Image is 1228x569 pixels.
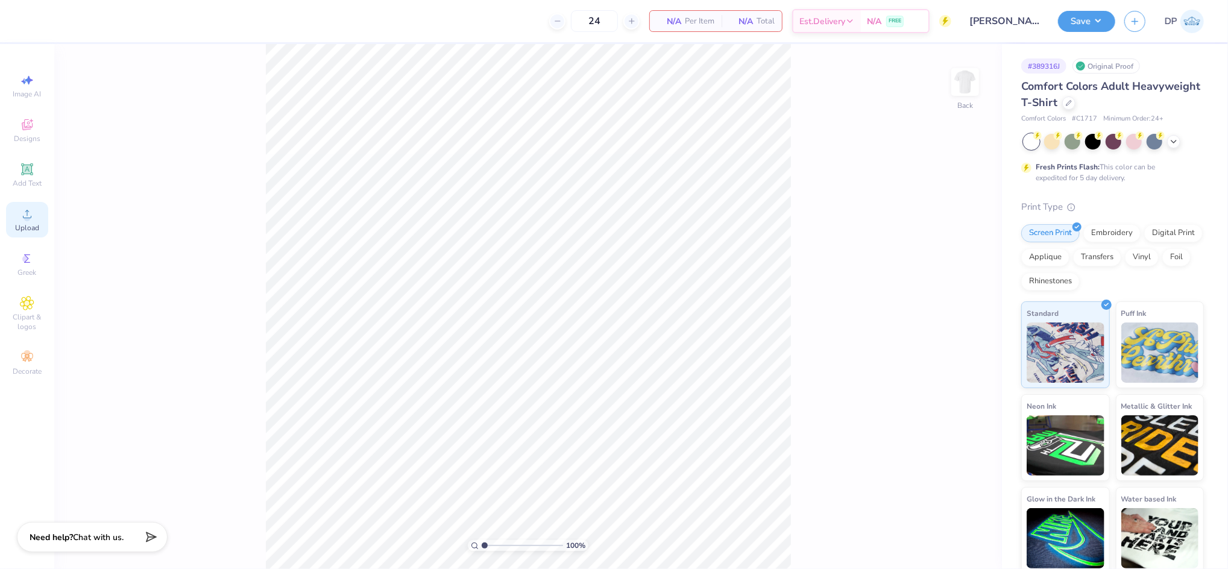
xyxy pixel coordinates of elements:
span: Neon Ink [1027,400,1056,412]
span: Standard [1027,307,1059,319]
span: DP [1165,14,1177,28]
div: Screen Print [1021,224,1080,242]
button: Save [1058,11,1115,32]
span: Chat with us. [73,532,124,543]
img: Darlene Padilla [1180,10,1204,33]
span: N/A [867,15,881,28]
div: Applique [1021,248,1069,266]
span: Greek [18,268,37,277]
span: 100 % [566,540,585,551]
img: Metallic & Glitter Ink [1121,415,1199,476]
div: Rhinestones [1021,272,1080,291]
span: # C1717 [1072,114,1097,124]
span: Glow in the Dark Ink [1027,492,1095,505]
span: Decorate [13,366,42,376]
span: Comfort Colors [1021,114,1066,124]
a: DP [1165,10,1204,33]
span: Clipart & logos [6,312,48,332]
span: Est. Delivery [799,15,845,28]
div: Transfers [1073,248,1121,266]
strong: Need help? [30,532,73,543]
span: Image AI [13,89,42,99]
img: Glow in the Dark Ink [1027,508,1104,568]
span: Upload [15,223,39,233]
span: Metallic & Glitter Ink [1121,400,1192,412]
img: Neon Ink [1027,415,1104,476]
span: Comfort Colors Adult Heavyweight T-Shirt [1021,79,1200,110]
span: Water based Ink [1121,492,1177,505]
span: FREE [889,17,901,25]
img: Back [953,70,977,94]
div: This color can be expedited for 5 day delivery. [1036,162,1184,183]
span: N/A [657,15,681,28]
img: Standard [1027,322,1104,383]
span: Designs [14,134,40,143]
img: Puff Ink [1121,322,1199,383]
span: N/A [729,15,753,28]
strong: Fresh Prints Flash: [1036,162,1100,172]
input: Untitled Design [960,9,1049,33]
div: Original Proof [1072,58,1140,74]
div: Digital Print [1144,224,1203,242]
span: Minimum Order: 24 + [1103,114,1163,124]
div: Print Type [1021,200,1204,214]
div: Back [957,100,973,111]
div: Vinyl [1125,248,1159,266]
input: – – [571,10,618,32]
div: # 389316J [1021,58,1066,74]
span: Puff Ink [1121,307,1147,319]
span: Total [757,15,775,28]
div: Embroidery [1083,224,1141,242]
img: Water based Ink [1121,508,1199,568]
span: Add Text [13,178,42,188]
div: Foil [1162,248,1191,266]
span: Per Item [685,15,714,28]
